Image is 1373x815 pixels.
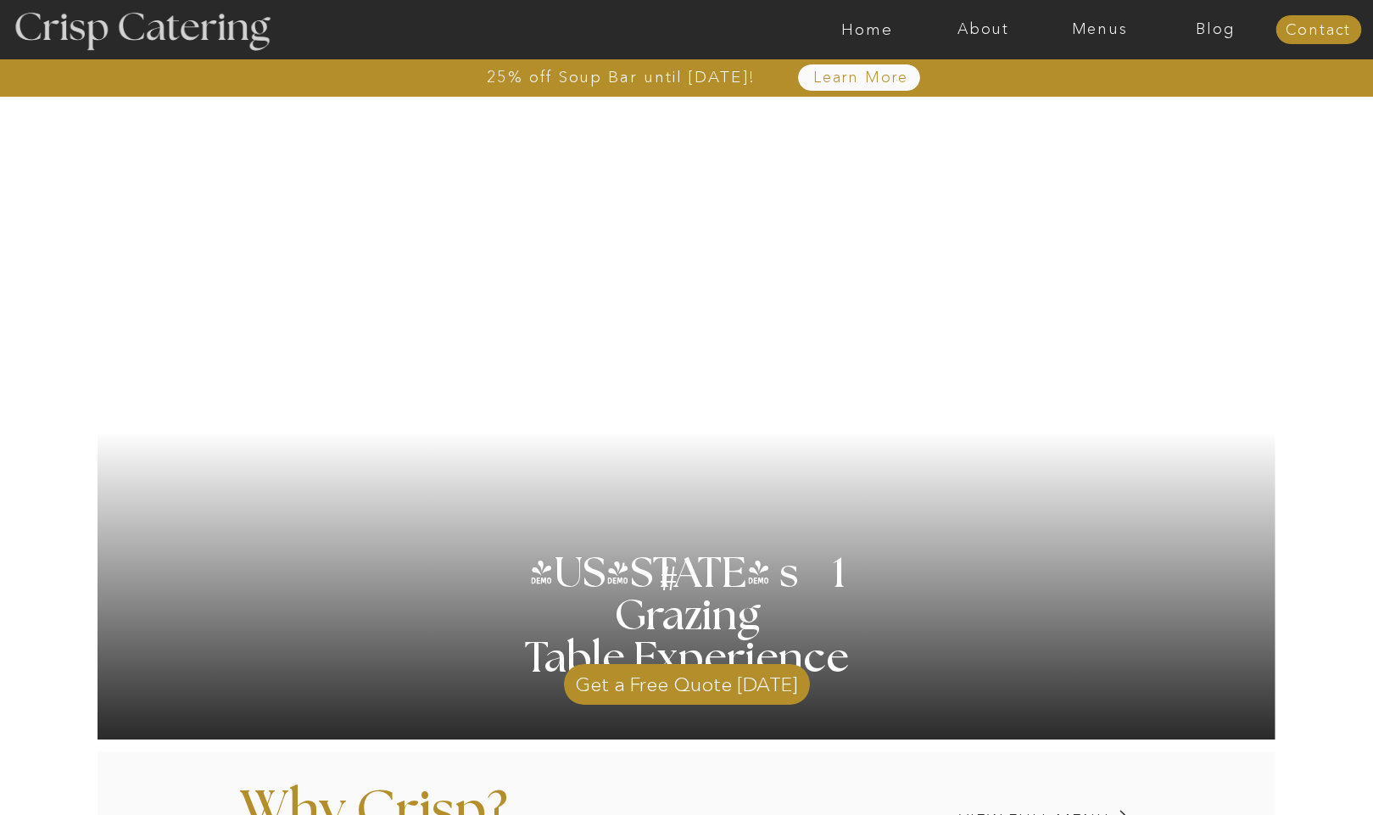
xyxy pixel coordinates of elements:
a: Blog [1158,21,1274,38]
h3: ' [589,553,658,595]
a: About [925,21,1041,38]
a: Menus [1041,21,1158,38]
a: Learn More [774,70,948,87]
a: Contact [1275,22,1361,39]
h1: [US_STATE] s 1 Grazing Table Experience [471,553,904,680]
h3: # [622,562,719,611]
a: Home [809,21,925,38]
a: Get a Free Quote [DATE] [564,656,810,705]
a: 25% off Soup Bar until [DATE]! [426,69,817,86]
